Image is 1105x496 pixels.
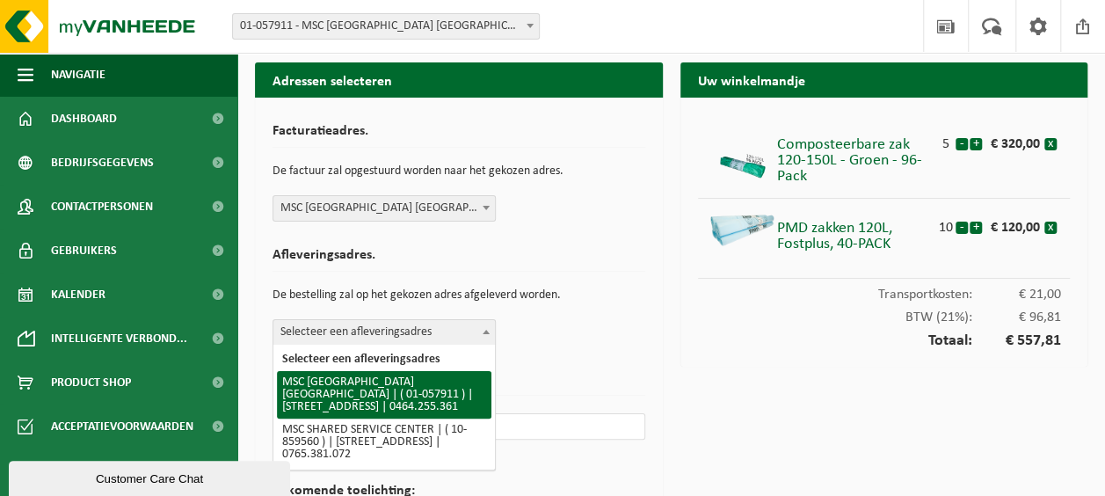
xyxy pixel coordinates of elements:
[777,128,937,185] div: Composteerbare zak 120-150L - Groen - 96-Pack
[972,333,1061,349] span: € 557,81
[972,288,1061,302] span: € 21,00
[51,185,153,229] span: Contactpersonen
[1044,222,1057,234] button: x
[273,248,645,272] h2: Afleveringsadres.
[232,13,540,40] span: 01-057911 - MSC BELGIUM NV - ANTWERPEN
[680,62,1088,97] h2: Uw winkelmandje
[51,141,154,185] span: Bedrijfsgegevens
[937,212,955,235] div: 10
[51,229,117,273] span: Gebruikers
[51,405,193,449] span: Acceptatievoorwaarden
[937,128,955,151] div: 5
[972,310,1061,325] span: € 96,81
[956,138,968,150] button: -
[273,281,645,310] p: De bestelling zal op het gekozen adres afgeleverd worden.
[9,457,294,496] iframe: chat widget
[255,62,663,97] h2: Adressen selecteren
[51,273,105,317] span: Kalender
[698,279,1071,302] div: Transportkosten:
[990,128,1043,151] div: € 320,00
[51,97,117,141] span: Dashboard
[698,302,1071,325] div: BTW (21%):
[273,124,645,148] h2: Facturatieadres.
[273,157,645,186] p: De factuur zal opgestuurd worden naar het gekozen adres.
[956,222,968,234] button: -
[698,325,1071,349] div: Totaal:
[990,212,1043,235] div: € 120,00
[277,371,491,419] li: MSC [GEOGRAPHIC_DATA] [GEOGRAPHIC_DATA] | ( 01-057911 ) | [STREET_ADDRESS] | 0464.255.361
[1044,138,1057,150] button: x
[51,53,105,97] span: Navigatie
[273,319,496,346] span: Selecteer een afleveringsadres
[273,196,495,221] span: MSC BELGIUM NV | ( 01-057911 ) | NOORDERLAAN 127A, 2030 ANTWERPEN | 0464.255.361
[51,361,131,405] span: Product Shop
[716,128,768,181] img: 01-000686
[273,320,495,345] span: Selecteer een afleveringsadres
[707,212,778,247] img: 01-000496
[233,14,539,39] span: 01-057911 - MSC BELGIUM NV - ANTWERPEN
[970,138,982,150] button: +
[277,348,491,371] li: Selecteer een afleveringsadres
[277,419,491,466] li: MSC SHARED SERVICE CENTER | ( 10-859560 ) | [STREET_ADDRESS] | 0765.381.072
[777,212,937,252] div: PMD zakken 120L, Fostplus, 40-PACK
[970,222,982,234] button: +
[273,195,496,222] span: MSC BELGIUM NV | ( 01-057911 ) | NOORDERLAAN 127A, 2030 ANTWERPEN | 0464.255.361
[51,317,187,361] span: Intelligente verbond...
